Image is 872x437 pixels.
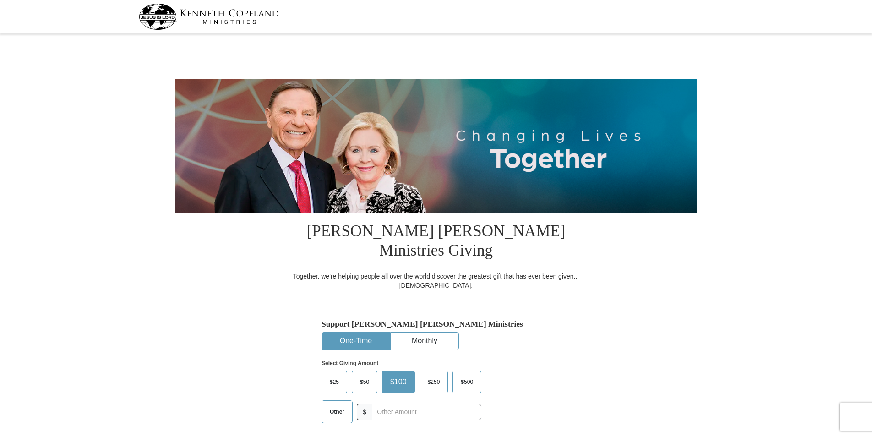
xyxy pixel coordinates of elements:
[287,272,585,290] div: Together, we're helping people all over the world discover the greatest gift that has ever been g...
[372,404,481,420] input: Other Amount
[322,360,378,366] strong: Select Giving Amount
[139,4,279,30] img: kcm-header-logo.svg
[355,375,374,389] span: $50
[325,375,343,389] span: $25
[322,319,550,329] h5: Support [PERSON_NAME] [PERSON_NAME] Ministries
[357,404,372,420] span: $
[325,405,349,419] span: Other
[423,375,445,389] span: $250
[391,333,458,350] button: Monthly
[386,375,411,389] span: $100
[322,333,390,350] button: One-Time
[287,213,585,272] h1: [PERSON_NAME] [PERSON_NAME] Ministries Giving
[456,375,478,389] span: $500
